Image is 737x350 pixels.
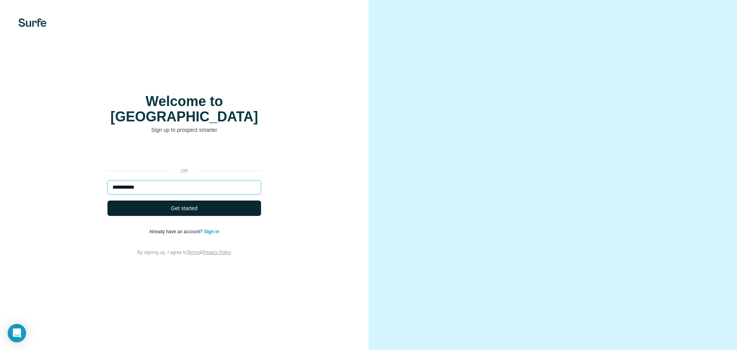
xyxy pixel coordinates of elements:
img: Surfe's logo [18,18,46,27]
span: By signing up, I agree to & [137,250,231,255]
a: Sign in [204,229,219,234]
button: Get started [107,201,261,216]
p: Sign up to prospect smarter [107,126,261,134]
h1: Welcome to [GEOGRAPHIC_DATA] [107,94,261,124]
span: Already have an account? [149,229,204,234]
span: Get started [171,204,197,212]
iframe: Кнопка "Войти с аккаунтом Google" [104,145,265,162]
p: or [172,168,197,174]
a: Terms [187,250,200,255]
a: Privacy Policy [203,250,231,255]
div: Open Intercom Messenger [8,324,26,342]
